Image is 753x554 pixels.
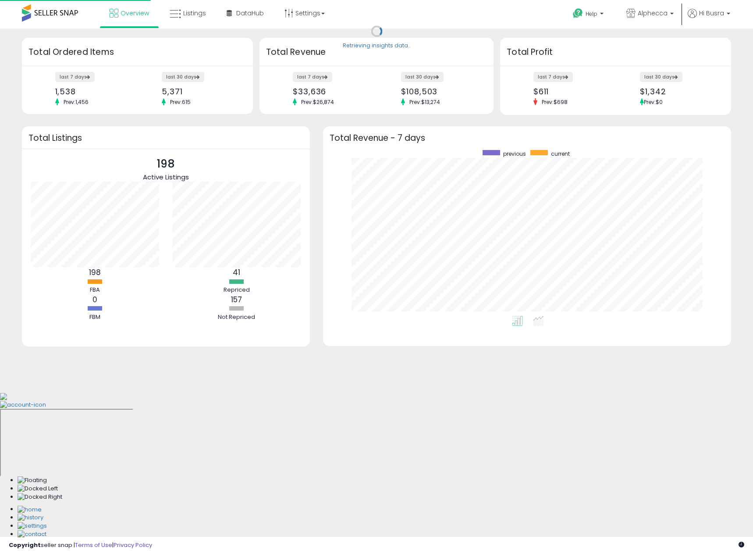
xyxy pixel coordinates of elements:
span: Listings [183,9,206,18]
span: previous [503,150,526,157]
img: History [18,514,43,522]
label: last 30 days [401,72,444,82]
div: Repriced [210,286,263,294]
div: 1,538 [55,87,131,96]
span: Prev: $13,274 [405,98,444,106]
label: last 7 days [533,72,573,82]
div: $33,636 [293,87,370,96]
h3: Total Ordered Items [28,46,246,58]
span: Prev: $26,874 [297,98,338,106]
b: 41 [233,267,240,278]
div: Not Repriced [210,313,263,322]
label: last 7 days [55,72,95,82]
label: last 30 days [162,72,204,82]
div: $108,503 [401,87,478,96]
span: current [551,150,570,157]
span: Help [586,10,597,18]
img: Contact [18,530,46,539]
i: Get Help [572,8,583,19]
div: Retrieving insights data.. [343,42,411,50]
span: Overview [121,9,149,18]
span: Alphecca [638,9,668,18]
div: $1,342 [640,87,716,96]
h3: Total Listings [28,135,303,141]
span: Prev: $698 [537,98,572,106]
span: Hi Busra [699,9,724,18]
div: FBM [69,313,121,322]
img: Docked Right [18,493,62,501]
img: Docked Left [18,485,58,493]
div: $611 [533,87,609,96]
label: last 30 days [640,72,682,82]
span: Active Listings [143,172,189,182]
p: 198 [143,156,189,172]
a: Hi Busra [688,9,730,29]
span: Prev: 615 [166,98,195,106]
span: Prev: 1,456 [59,98,93,106]
b: 0 [92,294,97,305]
div: FBA [69,286,121,294]
h3: Total Revenue - 7 days [330,135,725,141]
span: DataHub [236,9,264,18]
div: 5,371 [162,87,238,96]
img: Settings [18,522,47,530]
span: Prev: $0 [644,98,663,106]
b: 157 [231,294,242,305]
label: last 7 days [293,72,332,82]
img: Floating [18,476,47,485]
b: 198 [89,267,101,278]
h3: Total Revenue [266,46,487,58]
img: Home [18,506,42,514]
a: Help [566,1,612,29]
h3: Total Profit [507,46,725,58]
